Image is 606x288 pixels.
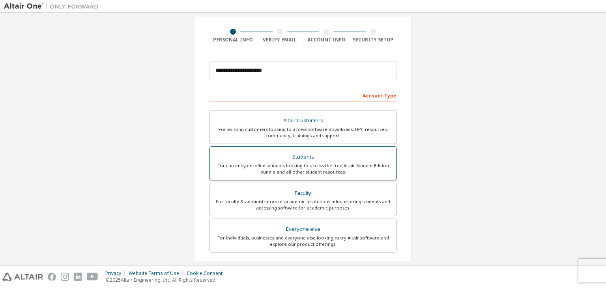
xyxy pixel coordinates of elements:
[61,273,69,281] img: instagram.svg
[209,89,397,101] div: Account Type
[303,37,350,43] div: Account Info
[256,37,303,43] div: Verify Email
[48,273,56,281] img: facebook.svg
[350,37,397,43] div: Security Setup
[105,277,227,283] p: © 2025 Altair Engineering, Inc. All Rights Reserved.
[215,188,391,199] div: Faculty
[2,273,43,281] img: altair_logo.svg
[215,235,391,247] div: For individuals, businesses and everyone else looking to try Altair software and explore our prod...
[74,273,82,281] img: linkedin.svg
[209,37,256,43] div: Personal Info
[215,115,391,126] div: Altair Customers
[187,270,227,277] div: Cookie Consent
[215,126,391,139] div: For existing customers looking to access software downloads, HPC resources, community, trainings ...
[215,163,391,175] div: For currently enrolled students looking to access the free Altair Student Edition bundle and all ...
[105,270,129,277] div: Privacy
[129,270,187,277] div: Website Terms of Use
[4,2,103,10] img: Altair One
[215,151,391,163] div: Students
[215,198,391,211] div: For faculty & administrators of academic institutions administering students and accessing softwa...
[215,224,391,235] div: Everyone else
[87,273,98,281] img: youtube.svg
